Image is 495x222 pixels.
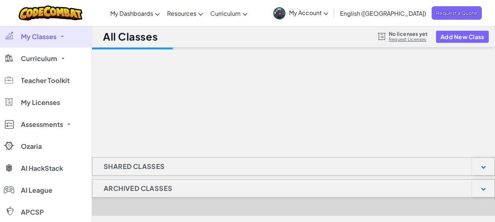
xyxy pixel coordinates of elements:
span: Curriculum [210,10,241,17]
span: English ([GEOGRAPHIC_DATA]) [340,10,426,17]
span: Ozaria [21,143,42,150]
span: My Account [289,9,328,16]
a: My Account [270,1,332,25]
span: Resources [167,10,196,17]
h1: Archived Classes [92,179,184,197]
a: Resources [163,3,207,23]
span: My Classes [21,33,56,40]
h1: Shared Classes [92,157,176,176]
span: Teacher Toolkit [21,77,70,84]
a: Curriculum [207,3,251,23]
a: Request a Quote [432,6,482,20]
h1: All Classes [103,30,158,44]
span: No licenses yet [389,31,428,37]
span: Curriculum [21,55,57,62]
span: AI League [21,187,52,193]
a: English ([GEOGRAPHIC_DATA]) [336,3,430,23]
button: Add New Class [436,31,489,43]
span: My Dashboards [110,10,153,17]
a: Request Licenses [389,37,428,42]
span: My Licenses [21,99,60,106]
a: My Dashboards [107,3,163,23]
img: CodeCombat logo [19,5,83,20]
span: Assessments [21,121,63,128]
img: avatar [273,7,285,19]
span: AI HackStack [21,165,63,172]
